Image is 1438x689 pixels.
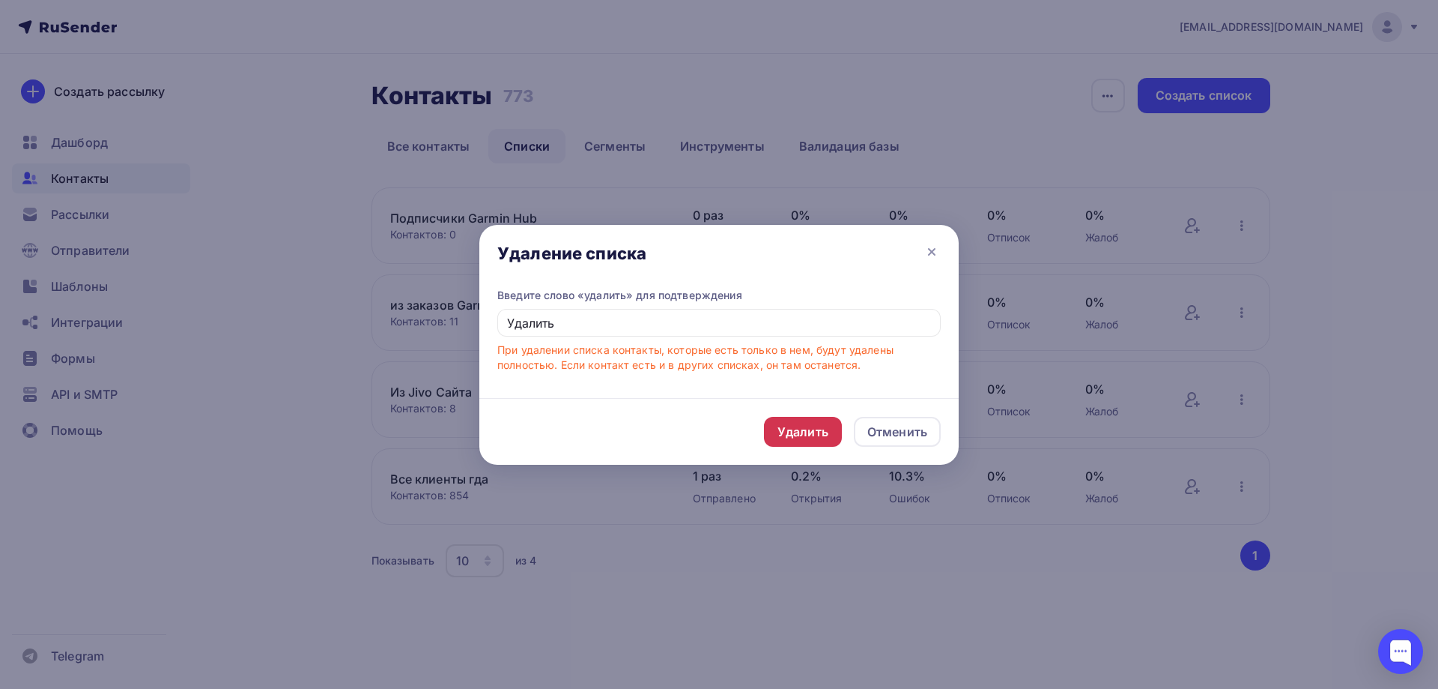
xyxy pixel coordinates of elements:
div: Удаление списка [497,243,646,264]
div: Введите слово «удалить» для подтверждения [497,288,941,303]
input: Удалить [497,309,941,337]
div: При удалении списка контакты, которые есть только в нем, будут удалены полностью. Если контакт ес... [497,343,941,373]
div: Удалить [777,423,828,441]
div: Отменить [867,423,927,441]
